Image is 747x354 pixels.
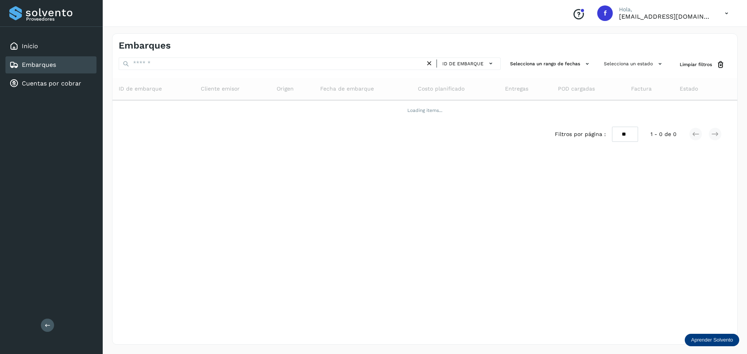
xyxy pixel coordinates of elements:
span: Factura [631,85,652,93]
p: Aprender Solvento [691,337,733,343]
h4: Embarques [119,40,171,51]
button: Selecciona un rango de fechas [507,58,594,70]
span: ID de embarque [442,60,484,67]
p: Hola, [619,6,712,13]
span: 1 - 0 de 0 [651,130,677,138]
span: ID de embarque [119,85,162,93]
a: Cuentas por cobrar [22,80,81,87]
span: Fecha de embarque [320,85,374,93]
p: Proveedores [26,16,93,22]
button: Selecciona un estado [601,58,667,70]
span: Filtros por página : [555,130,606,138]
td: Loading items... [112,100,737,120]
span: POD cargadas [558,85,595,93]
a: Inicio [22,42,38,50]
button: ID de embarque [440,58,497,69]
p: facturacion@salgofreight.com [619,13,712,20]
div: Embarques [5,56,96,73]
a: Embarques [22,61,56,68]
span: Costo planificado [418,85,465,93]
span: Origen [277,85,294,93]
span: Estado [680,85,698,93]
div: Inicio [5,38,96,55]
span: Limpiar filtros [680,61,712,68]
div: Aprender Solvento [685,334,739,346]
div: Cuentas por cobrar [5,75,96,92]
button: Limpiar filtros [673,58,731,72]
span: Entregas [505,85,528,93]
span: Cliente emisor [201,85,240,93]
